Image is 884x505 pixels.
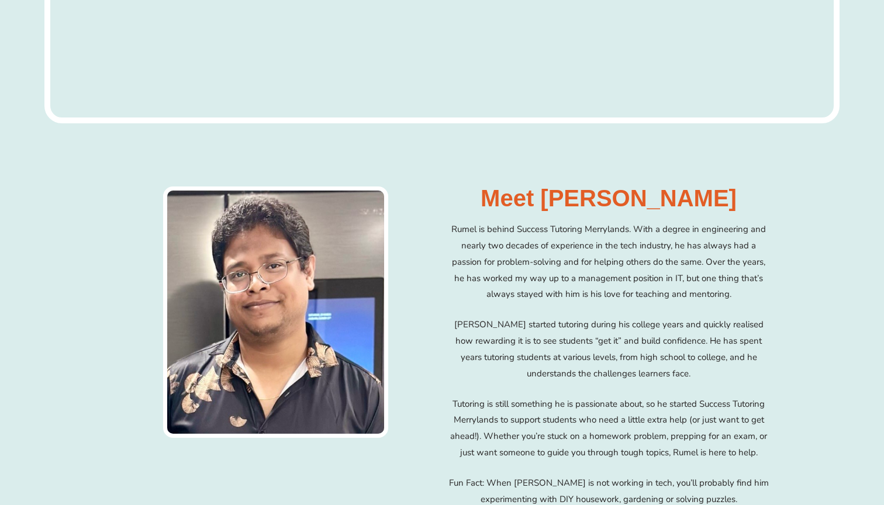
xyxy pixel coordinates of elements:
p: Rumel is behind Success Tutoring Merrylands. With a degree in engineering and nearly two decades ... [448,222,769,303]
p: Tutoring is still something he is passionate about, so he started Success Tutoring Merrylands to ... [448,396,769,461]
p: [PERSON_NAME] started tutoring during his college years and quickly realised how rewarding it is ... [448,317,769,382]
h2: Meet [PERSON_NAME] [448,186,769,210]
iframe: Chat Widget [683,373,884,505]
